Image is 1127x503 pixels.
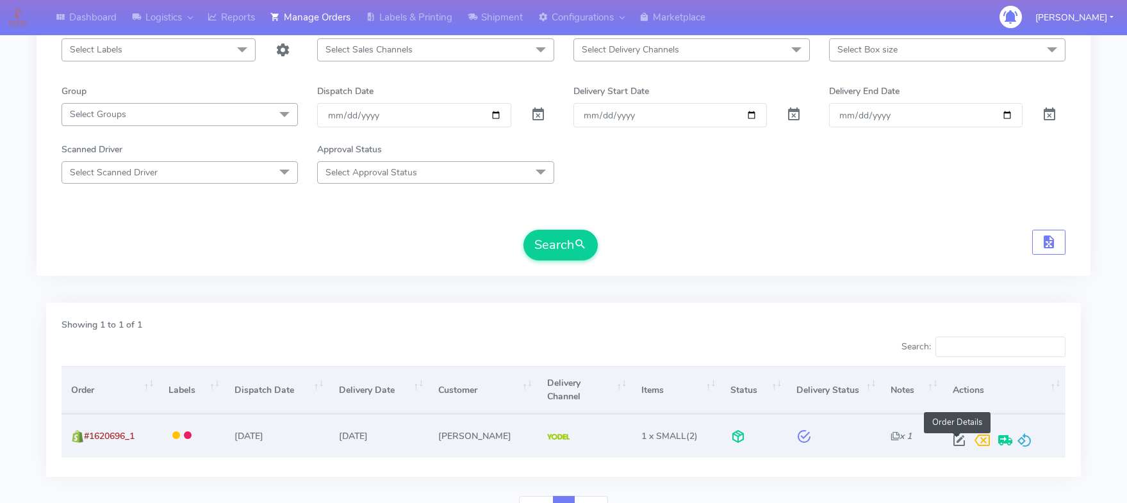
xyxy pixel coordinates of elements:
img: shopify.png [71,430,84,443]
th: Actions: activate to sort column ascending [943,366,1065,414]
th: Customer: activate to sort column ascending [429,366,538,414]
label: Approval Status [317,143,382,156]
th: Notes: activate to sort column ascending [881,366,943,414]
label: Search: [901,337,1065,357]
th: Order: activate to sort column ascending [62,366,159,414]
span: (2) [641,430,698,442]
label: Delivery End Date [829,84,900,98]
th: Delivery Date: activate to sort column ascending [329,366,429,414]
label: Scanned Driver [62,143,122,156]
label: Delivery Start Date [573,84,649,98]
i: x 1 [891,430,912,442]
label: Group [62,84,86,98]
td: [DATE] [329,414,429,457]
span: Select Groups [70,108,126,120]
span: Select Labels [70,44,122,56]
span: Select Scanned Driver [70,166,158,179]
td: [DATE] [225,414,329,457]
span: Select Approval Status [325,166,417,179]
span: Select Delivery Channels [582,44,679,56]
span: Select Sales Channels [325,44,413,56]
button: Search [523,230,598,260]
span: Select Box size [837,44,898,56]
td: [PERSON_NAME] [429,414,538,457]
img: Yodel [547,434,570,440]
th: Dispatch Date: activate to sort column ascending [225,366,329,414]
th: Delivery Channel: activate to sort column ascending [538,366,632,414]
label: Dispatch Date [317,84,374,98]
th: Labels: activate to sort column ascending [159,366,225,414]
th: Items: activate to sort column ascending [632,366,721,414]
button: [PERSON_NAME] [1026,4,1123,31]
th: Status: activate to sort column ascending [721,366,787,414]
span: #1620696_1 [84,430,135,442]
th: Delivery Status: activate to sort column ascending [787,366,881,414]
input: Search: [935,337,1065,357]
label: Showing 1 to 1 of 1 [62,318,142,331]
span: 1 x SMALL [641,430,686,442]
